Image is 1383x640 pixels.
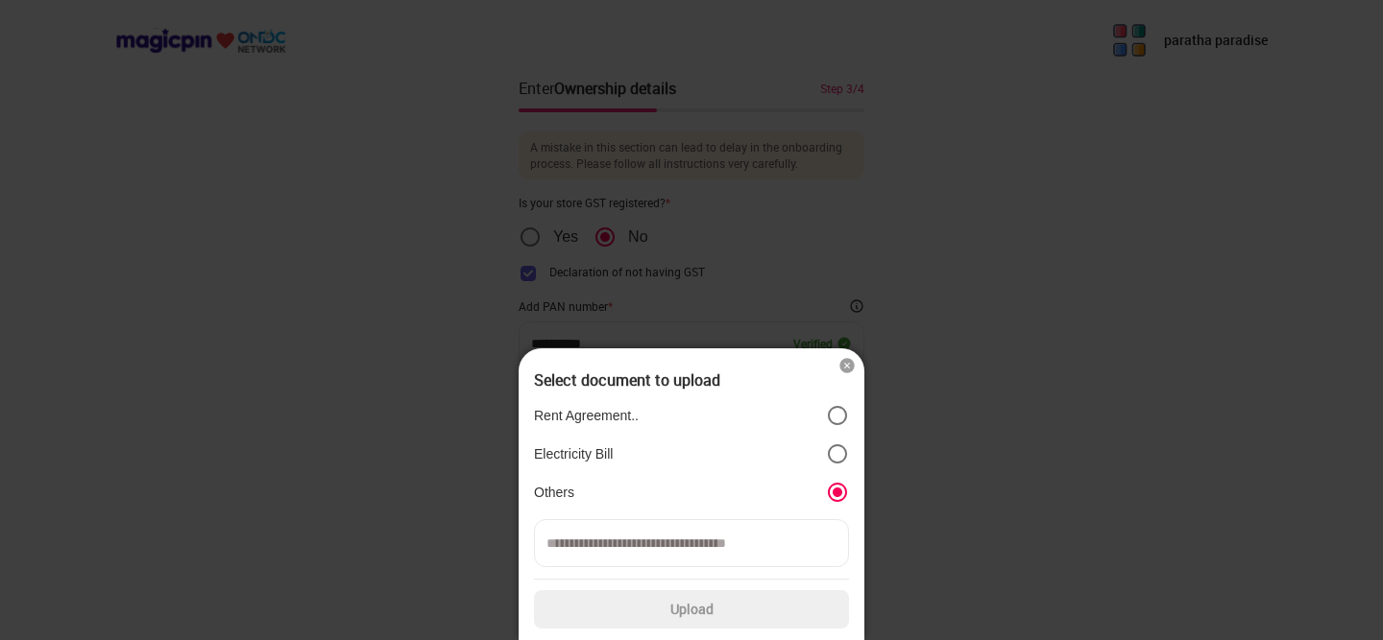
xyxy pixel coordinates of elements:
p: Rent Agreement.. [534,407,639,424]
div: Select document to upload [534,371,849,389]
div: position [534,396,849,511]
p: Others [534,484,574,501]
img: cross_icon.7ade555c.svg [837,356,857,375]
p: Electricity Bill [534,445,613,462]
